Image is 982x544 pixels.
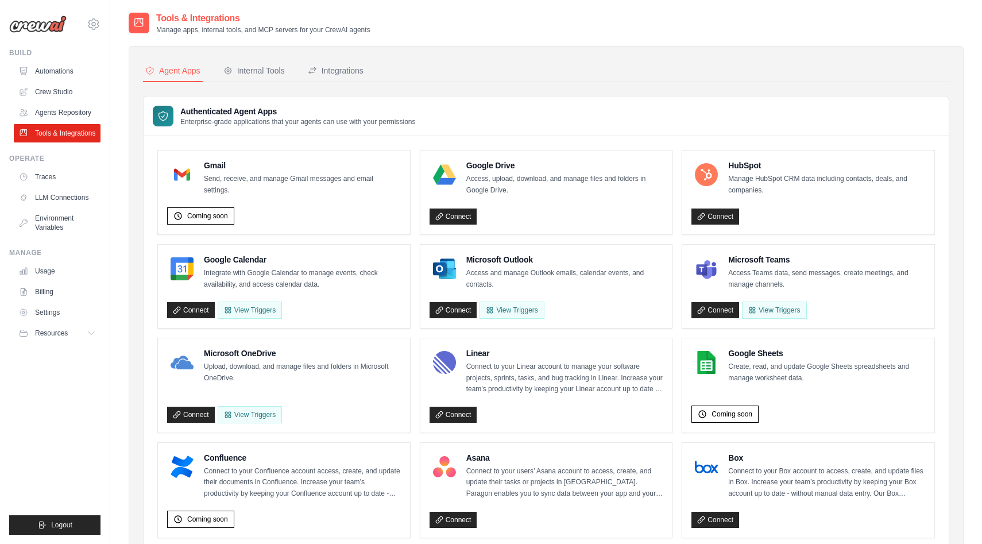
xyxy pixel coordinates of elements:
[167,302,215,318] a: Connect
[430,407,477,423] a: Connect
[695,257,718,280] img: Microsoft Teams Logo
[728,160,925,171] h4: HubSpot
[180,117,416,126] p: Enterprise-grade applications that your agents can use with your permissions
[14,83,100,101] a: Crew Studio
[204,466,401,500] p: Connect to your Confluence account access, create, and update their documents in Confluence. Incr...
[433,351,456,374] img: Linear Logo
[14,168,100,186] a: Traces
[9,48,100,57] div: Build
[204,160,401,171] h4: Gmail
[14,124,100,142] a: Tools & Integrations
[9,154,100,163] div: Operate
[14,209,100,237] a: Environment Variables
[14,188,100,207] a: LLM Connections
[171,351,194,374] img: Microsoft OneDrive Logo
[9,248,100,257] div: Manage
[204,361,401,384] p: Upload, download, and manage files and folders in Microsoft OneDrive.
[14,303,100,322] a: Settings
[712,410,752,419] span: Coming soon
[691,512,739,528] a: Connect
[51,520,72,530] span: Logout
[218,302,282,319] button: View Triggers
[204,348,401,359] h4: Microsoft OneDrive
[223,65,285,76] div: Internal Tools
[430,512,477,528] a: Connect
[466,452,663,464] h4: Asana
[156,11,370,25] h2: Tools & Integrations
[695,351,718,374] img: Google Sheets Logo
[145,65,200,76] div: Agent Apps
[728,268,925,290] p: Access Teams data, send messages, create meetings, and manage channels.
[306,60,366,82] button: Integrations
[466,160,663,171] h4: Google Drive
[466,268,663,290] p: Access and manage Outlook emails, calendar events, and contacts.
[14,283,100,301] a: Billing
[308,65,364,76] div: Integrations
[167,407,215,423] a: Connect
[728,466,925,500] p: Connect to your Box account to access, create, and update files in Box. Increase your team’s prod...
[218,406,282,423] : View Triggers
[204,254,401,265] h4: Google Calendar
[187,211,228,221] span: Coming soon
[433,257,456,280] img: Microsoft Outlook Logo
[204,452,401,464] h4: Confluence
[728,361,925,384] p: Create, read, and update Google Sheets spreadsheets and manage worksheet data.
[9,16,67,33] img: Logo
[728,173,925,196] p: Manage HubSpot CRM data including contacts, deals, and companies.
[691,302,739,318] a: Connect
[171,257,194,280] img: Google Calendar Logo
[466,466,663,500] p: Connect to your users’ Asana account to access, create, and update their tasks or projects in [GE...
[433,456,456,479] img: Asana Logo
[728,348,925,359] h4: Google Sheets
[480,302,544,319] : View Triggers
[695,456,718,479] img: Box Logo
[433,163,456,186] img: Google Drive Logo
[466,361,663,395] p: Connect to your Linear account to manage your software projects, sprints, tasks, and bug tracking...
[728,254,925,265] h4: Microsoft Teams
[14,62,100,80] a: Automations
[156,25,370,34] p: Manage apps, internal tools, and MCP servers for your CrewAI agents
[14,324,100,342] button: Resources
[35,329,68,338] span: Resources
[742,302,806,319] : View Triggers
[180,106,416,117] h3: Authenticated Agent Apps
[430,209,477,225] a: Connect
[204,268,401,290] p: Integrate with Google Calendar to manage events, check availability, and access calendar data.
[430,302,477,318] a: Connect
[171,163,194,186] img: Gmail Logo
[691,209,739,225] a: Connect
[466,254,663,265] h4: Microsoft Outlook
[695,163,718,186] img: HubSpot Logo
[14,262,100,280] a: Usage
[466,173,663,196] p: Access, upload, download, and manage files and folders in Google Drive.
[9,515,100,535] button: Logout
[187,515,228,524] span: Coming soon
[171,456,194,479] img: Confluence Logo
[204,173,401,196] p: Send, receive, and manage Gmail messages and email settings.
[466,348,663,359] h4: Linear
[143,60,203,82] button: Agent Apps
[728,452,925,464] h4: Box
[14,103,100,122] a: Agents Repository
[221,60,287,82] button: Internal Tools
